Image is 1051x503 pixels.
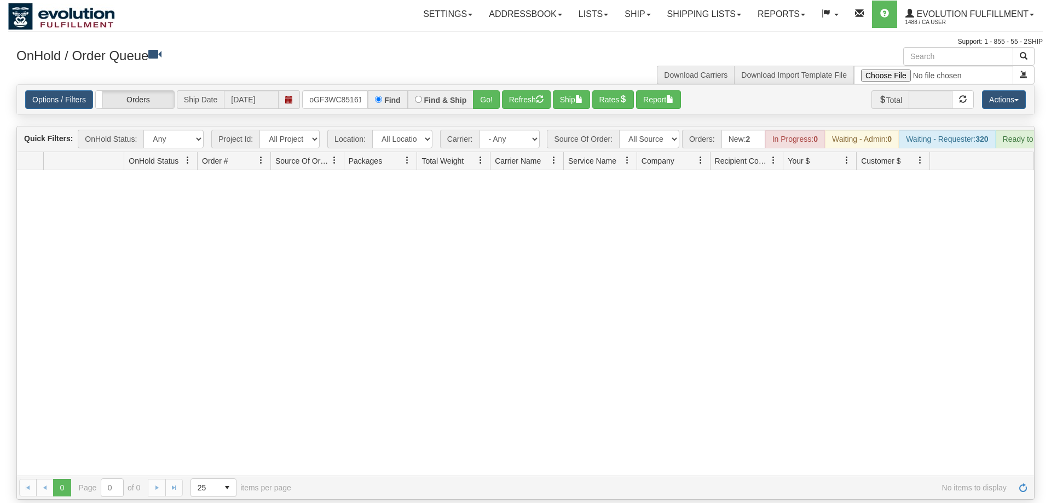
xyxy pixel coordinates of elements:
[398,151,417,170] a: Packages filter column settings
[975,135,988,143] strong: 320
[17,126,1034,152] div: grid toolbar
[8,37,1043,47] div: Support: 1 - 855 - 55 - 2SHIP
[502,90,551,109] button: Refresh
[721,130,765,148] div: New:
[421,155,464,166] span: Total Weight
[682,130,721,148] span: Orders:
[415,1,481,28] a: Settings
[570,1,616,28] a: Lists
[715,155,770,166] span: Recipient Country
[861,155,900,166] span: Customer $
[325,151,344,170] a: Source Of Order filter column settings
[825,130,899,148] div: Waiting - Admin:
[636,90,681,109] button: Report
[691,151,710,170] a: Company filter column settings
[78,130,143,148] span: OnHold Status:
[616,1,659,28] a: Ship
[96,91,174,108] label: Orders
[914,9,1029,19] span: Evolution Fulfillment
[218,479,236,496] span: select
[887,135,892,143] strong: 0
[307,483,1007,492] span: No items to display
[202,155,228,166] span: Order #
[547,130,619,148] span: Source Of Order:
[911,151,929,170] a: Customer $ filter column settings
[813,135,818,143] strong: 0
[495,155,541,166] span: Carrier Name
[25,90,93,109] a: Options / Filters
[765,130,825,148] div: In Progress:
[79,478,141,497] span: Page of 0
[16,47,517,63] h3: OnHold / Order Queue
[1013,47,1035,66] button: Search
[903,47,1013,66] input: Search
[1014,479,1032,496] a: Refresh
[642,155,674,166] span: Company
[440,130,480,148] span: Carrier:
[553,90,590,109] button: Ship
[749,1,813,28] a: Reports
[545,151,563,170] a: Carrier Name filter column settings
[302,90,368,109] input: Order #
[177,90,224,109] span: Ship Date
[897,1,1042,28] a: Evolution Fulfillment 1488 / CA User
[190,478,291,497] span: items per page
[982,90,1026,109] button: Actions
[129,155,178,166] span: OnHold Status
[741,71,847,79] a: Download Import Template File
[659,1,749,28] a: Shipping lists
[905,17,988,28] span: 1488 / CA User
[424,96,467,104] label: Find & Ship
[198,482,212,493] span: 25
[764,151,783,170] a: Recipient Country filter column settings
[252,151,270,170] a: Order # filter column settings
[871,90,909,109] span: Total
[471,151,490,170] a: Total Weight filter column settings
[854,66,1013,84] input: Import
[746,135,750,143] strong: 2
[275,155,330,166] span: Source Of Order
[481,1,570,28] a: Addressbook
[838,151,856,170] a: Your $ filter column settings
[211,130,259,148] span: Project Id:
[24,133,73,144] label: Quick Filters:
[592,90,634,109] button: Rates
[53,479,71,496] span: Page 0
[384,96,401,104] label: Find
[178,151,197,170] a: OnHold Status filter column settings
[190,478,236,497] span: Page sizes drop down
[568,155,616,166] span: Service Name
[473,90,500,109] button: Go!
[327,130,372,148] span: Location:
[788,155,810,166] span: Your $
[664,71,727,79] a: Download Carriers
[899,130,995,148] div: Waiting - Requester:
[349,155,382,166] span: Packages
[618,151,637,170] a: Service Name filter column settings
[8,3,115,30] img: logo1488.jpg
